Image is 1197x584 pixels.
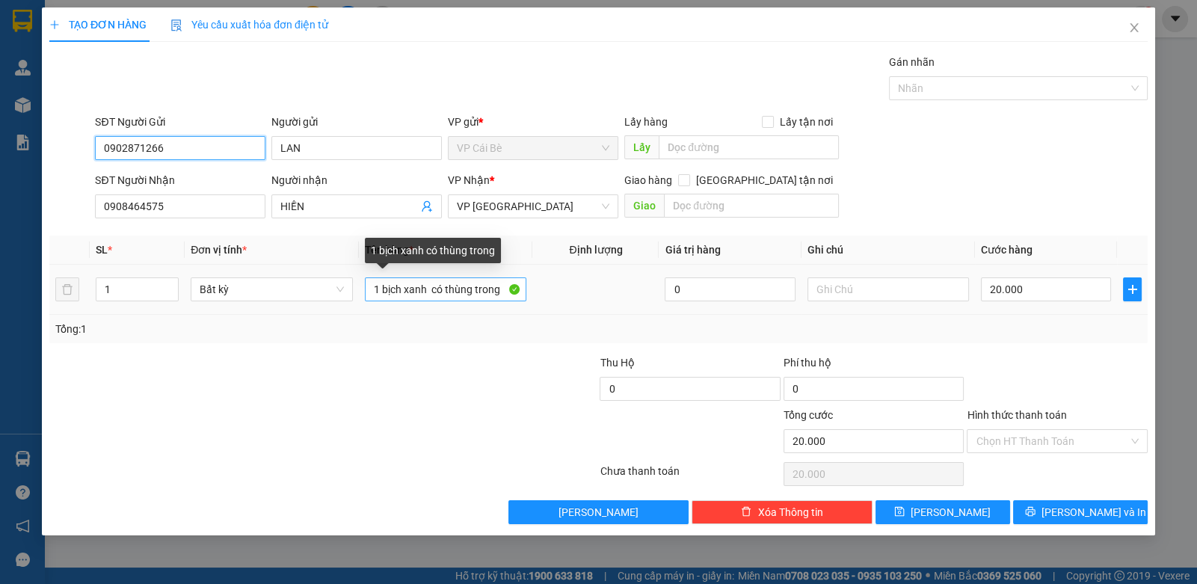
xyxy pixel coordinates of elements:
span: save [894,506,905,518]
span: Giá trị hàng [665,244,720,256]
input: Dọc đường [664,194,839,218]
span: SL [96,244,108,256]
div: SĐT Người Nhận [95,172,265,188]
span: Định lượng [569,244,622,256]
span: user-add [421,200,433,212]
button: [PERSON_NAME] [508,500,689,524]
label: Gán nhãn [889,56,935,68]
span: Lấy [624,135,659,159]
span: close [1128,22,1140,34]
input: 0 [665,277,795,301]
span: Thu Hộ [600,357,634,369]
span: VP Sài Gòn [457,195,609,218]
span: Giao [624,194,664,218]
span: Đơn vị tính [191,244,247,256]
span: printer [1025,506,1036,518]
span: [PERSON_NAME] [911,504,991,520]
button: save[PERSON_NAME] [876,500,1010,524]
span: Lấy tận nơi [774,114,839,130]
img: icon [170,19,182,31]
input: Dọc đường [659,135,839,159]
span: Xóa Thông tin [757,504,822,520]
span: plus [1124,283,1141,295]
div: 1 bịch xanh có thùng trong [365,238,501,263]
div: SĐT Người Gửi [95,114,265,130]
button: plus [1123,277,1142,301]
span: TẠO ĐƠN HÀNG [49,19,147,31]
input: VD: Bàn, Ghế [365,277,527,301]
input: Ghi Chú [807,277,970,301]
button: delete [55,277,79,301]
label: Hình thức thanh toán [967,409,1066,421]
th: Ghi chú [801,236,976,265]
button: deleteXóa Thông tin [692,500,872,524]
span: [PERSON_NAME] và In [1041,504,1146,520]
button: printer[PERSON_NAME] và In [1013,500,1148,524]
div: Chưa thanh toán [598,463,781,489]
span: Tổng cước [784,409,833,421]
button: Close [1113,7,1155,49]
span: Lấy hàng [624,116,668,128]
div: Tổng: 1 [55,321,463,337]
div: Người nhận [271,172,442,188]
span: delete [741,506,751,518]
span: Cước hàng [981,244,1033,256]
span: [GEOGRAPHIC_DATA] tận nơi [690,172,839,188]
span: plus [49,19,60,30]
div: VP gửi [448,114,618,130]
span: Yêu cầu xuất hóa đơn điện tử [170,19,328,31]
span: [PERSON_NAME] [559,504,638,520]
span: Giao hàng [624,174,672,186]
span: VP Cái Bè [457,137,609,159]
div: Người gửi [271,114,442,130]
div: Phí thu hộ [784,354,964,377]
span: Bất kỳ [200,278,344,301]
span: VP Nhận [448,174,490,186]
